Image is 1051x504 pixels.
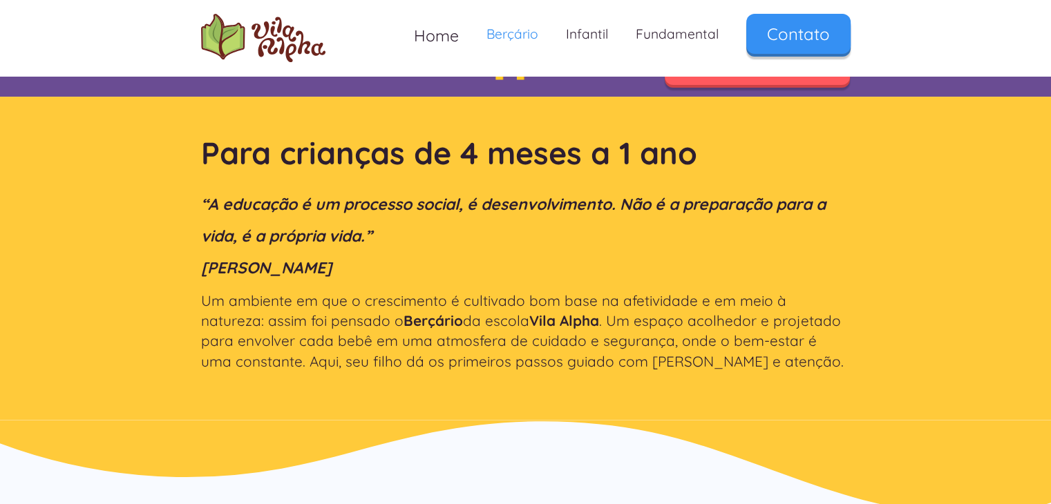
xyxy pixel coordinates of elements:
a: home [201,14,325,62]
a: Infantil [552,14,622,55]
a: Home [400,14,473,57]
strong: Berçário [404,311,463,329]
span: Home [414,26,459,46]
p: Um ambiente em que o crescimento é cultivado bom base na afetividade e em meio à natureza: assim ... [201,291,851,371]
a: Fundamental [622,14,732,55]
a: Contato [746,14,851,54]
strong: Para crianças de 4 meses a 1 ano [201,133,697,172]
a: Berçário [473,14,552,55]
strong: Vila Alpha [529,311,599,329]
img: logo Escola Vila Alpha [201,14,325,62]
em: “A educação é um processo social, é desenvolvimento. Não é a preparação para a vida, é a própria ... [201,194,826,278]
